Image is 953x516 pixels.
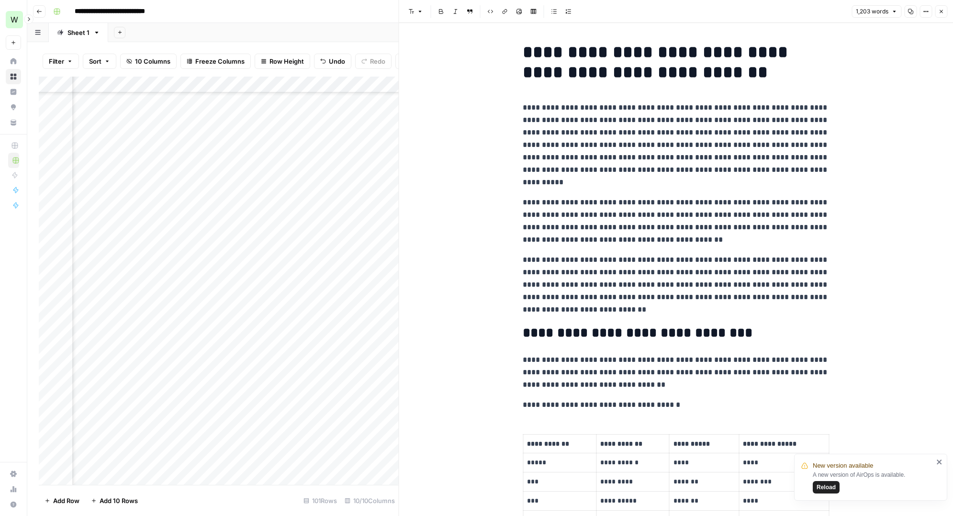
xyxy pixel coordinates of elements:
a: Your Data [6,115,21,130]
a: Usage [6,482,21,497]
span: 1,203 words [856,7,888,16]
span: New version available [813,461,873,471]
div: A new version of AirOps is available. [813,471,933,494]
button: Sort [83,54,116,69]
a: Sheet 1 [49,23,108,42]
span: Reload [817,483,836,492]
span: Freeze Columns [195,56,245,66]
span: Redo [370,56,385,66]
a: Opportunities [6,100,21,115]
div: 101 Rows [300,493,341,508]
button: Freeze Columns [180,54,251,69]
a: Settings [6,466,21,482]
div: 10/10 Columns [341,493,399,508]
button: Workspace: Workspace1 [6,8,21,32]
button: Add Row [39,493,85,508]
span: Add Row [53,496,79,505]
button: 1,203 words [852,5,901,18]
button: Redo [355,54,392,69]
span: Sort [89,56,101,66]
button: Help + Support [6,497,21,512]
button: Reload [813,481,840,494]
a: Browse [6,69,21,84]
span: Undo [329,56,345,66]
div: Sheet 1 [67,28,90,37]
span: Add 10 Rows [100,496,138,505]
a: Insights [6,84,21,100]
span: Filter [49,56,64,66]
button: Undo [314,54,351,69]
button: Row Height [255,54,310,69]
button: Filter [43,54,79,69]
span: Row Height [269,56,304,66]
button: close [936,458,943,466]
button: 10 Columns [120,54,177,69]
button: Add 10 Rows [85,493,144,508]
span: 10 Columns [135,56,170,66]
span: W [11,14,18,25]
a: Home [6,54,21,69]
